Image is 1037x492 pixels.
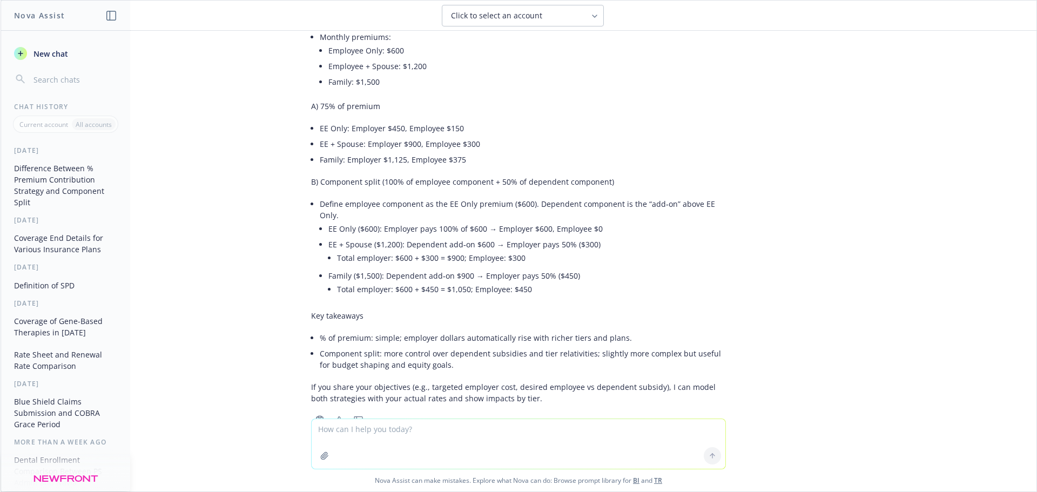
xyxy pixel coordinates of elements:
[320,29,726,92] li: Monthly premiums:
[328,43,726,58] li: Employee Only: $600
[19,120,68,129] p: Current account
[311,100,726,112] p: A) 75% of premium
[1,102,130,111] div: Chat History
[1,262,130,272] div: [DATE]
[1,215,130,225] div: [DATE]
[320,120,726,136] li: EE Only: Employer $450, Employee $150
[320,196,726,301] li: Define employee component as the EE Only premium ($600). Dependent component is the “add‑on” abov...
[442,5,604,26] button: Click to select an account
[10,312,122,341] button: Coverage of Gene-Based Therapies in [DATE]
[14,10,65,21] h1: Nova Assist
[1,146,130,155] div: [DATE]
[633,476,639,485] a: BI
[1,437,130,447] div: More than a week ago
[328,74,726,90] li: Family: $1,500
[337,250,726,266] li: Total employer: $600 + $300 = $900; Employee: $300
[10,277,122,294] button: Definition of SPD
[76,120,112,129] p: All accounts
[311,381,726,404] p: If you share your objectives (e.g., targeted employer cost, desired employee vs dependent subsidy...
[311,176,726,187] p: B) Component split (100% of employee component + 50% of dependent component)
[451,10,542,21] span: Click to select an account
[320,346,726,373] li: Component split: more control over dependent subsidies and tier relativities; slightly more compl...
[328,221,726,237] li: EE Only ($600): Employer pays 100% of $600 → Employer $600, Employee $0
[10,229,122,258] button: Coverage End Details for Various Insurance Plans
[10,159,122,211] button: Difference Between % Premium Contribution Strategy and Component Split
[1,299,130,308] div: [DATE]
[320,152,726,167] li: Family: Employer $1,125, Employee $375
[311,310,726,321] p: Key takeaways
[10,393,122,433] button: Blue Shield Claims Submission and COBRA Grace Period
[1,379,130,388] div: [DATE]
[328,58,726,74] li: Employee + Spouse: $1,200
[320,330,726,346] li: % of premium: simple; employer dollars automatically rise with richer tiers and plans.
[10,346,122,375] button: Rate Sheet and Renewal Rate Comparison
[10,44,122,63] button: New chat
[10,451,122,491] button: Dental Enrollment Comparison Between PS Admin and Navia
[328,237,726,268] li: EE + Spouse ($1,200): Dependent add‑on $600 → Employer pays 50% ($300)
[320,136,726,152] li: EE + Spouse: Employer $900, Employee $300
[654,476,662,485] a: TR
[315,415,325,425] svg: Copy to clipboard
[350,413,367,428] button: Thumbs down
[31,48,68,59] span: New chat
[328,268,726,299] li: Family ($1,500): Dependent add‑on $900 → Employer pays 50% ($450)
[31,72,117,87] input: Search chats
[337,281,726,297] li: Total employer: $600 + $450 = $1,050; Employee: $450
[5,469,1032,491] span: Nova Assist can make mistakes. Explore what Nova can do: Browse prompt library for and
